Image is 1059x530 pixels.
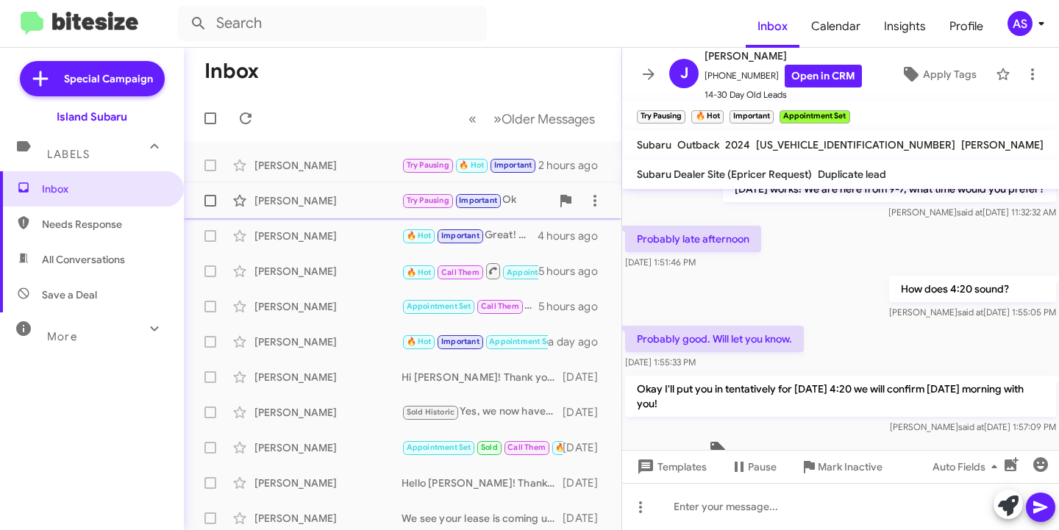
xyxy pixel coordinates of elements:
div: a day ago [548,334,610,349]
div: [PERSON_NAME] [254,264,402,279]
span: said at [958,307,983,318]
span: Older Messages [502,111,595,127]
div: Hello [PERSON_NAME]! Thankyou for getting back to me. I am so sorry to hear that you had a less t... [402,476,563,490]
button: Previous [460,104,485,134]
p: [DATE] works! We are here from 9-7, what time would you prefer? [723,176,1056,202]
span: Subaru [637,138,671,151]
button: Next [485,104,604,134]
a: Open in CRM [785,65,862,87]
span: Outback [677,138,719,151]
div: [PERSON_NAME] [254,334,402,349]
a: Calendar [799,5,872,48]
button: Auto Fields [921,454,1015,480]
div: Great! We look forward to seeing you then. Have a great weekend! [402,227,538,244]
span: 🔥 Hot [459,160,484,170]
span: Important [494,160,532,170]
span: [PHONE_NUMBER] [705,65,862,87]
p: Probably late afternoon [625,226,761,252]
a: Special Campaign [20,61,165,96]
div: [PERSON_NAME] [254,229,402,243]
div: [PERSON_NAME] [254,299,402,314]
div: Okay I'll put you in tentatively for [DATE] 4:20 we will confirm [DATE] morning with you! [402,157,538,173]
span: Appointment Set [407,301,471,311]
div: 4 hours ago [538,229,610,243]
div: 5 hours ago [538,264,610,279]
span: Try Pausing [407,196,449,205]
span: [PERSON_NAME] [DATE] 1:57:09 PM [890,421,1056,432]
span: Special Campaign [64,71,153,86]
span: Tagged as 'Appointment Set' on [DATE] 3:05:36 PM [703,440,979,462]
span: [PERSON_NAME] [DATE] 1:55:05 PM [889,307,1056,318]
span: Auto Fields [933,454,1003,480]
div: [DATE] [563,440,610,455]
span: 🔥 Hot [407,337,432,346]
button: Mark Inactive [788,454,894,480]
div: [PERSON_NAME] [254,158,402,173]
small: 🔥 Hot [691,110,723,123]
span: [US_VEHICLE_IDENTIFICATION_NUMBER] [756,138,955,151]
span: 2024 [725,138,750,151]
input: Search [178,6,487,41]
a: Inbox [746,5,799,48]
span: Sold [481,443,498,452]
div: 5 hours ago [538,299,610,314]
div: That's great to hear! Are you available to stop by this weekend to finalize your deal? [402,262,538,280]
span: » [493,110,502,128]
span: Apply Tags [923,61,977,87]
span: [DATE] 1:51:46 PM [625,257,696,268]
div: [DATE] [563,476,610,490]
span: Insights [872,5,938,48]
div: Yes! [402,333,548,350]
div: [PERSON_NAME] [254,476,402,490]
nav: Page navigation example [460,104,604,134]
span: 14-30 Day Old Leads [705,87,862,102]
span: 🔥 Hot [407,231,432,240]
p: How does 4:20 sound? [889,276,1056,302]
span: said at [957,207,983,218]
a: Profile [938,5,995,48]
p: Probably good. Will let you know. [625,326,804,352]
div: [PERSON_NAME] [254,405,402,420]
span: Needs Response [42,217,167,232]
span: Call Them [507,443,546,452]
p: Okay I'll put you in tentatively for [DATE] 4:20 we will confirm [DATE] morning with you! [625,376,1056,417]
span: Subaru Dealer Site (Epricer Request) [637,168,812,181]
span: Appointment Set [489,337,554,346]
span: Important [459,196,497,205]
span: Sold Historic [407,407,455,417]
div: [DATE] [563,370,610,384]
span: Appointment Set [407,443,471,452]
h1: Inbox [204,60,259,83]
span: Important [441,337,479,346]
span: Labels [47,148,90,161]
span: Inbox [42,182,167,196]
span: Pause [748,454,777,480]
span: J [680,62,688,85]
span: Important [441,231,479,240]
span: 🔥 Hot [555,443,580,452]
small: Appointment Set [780,110,849,123]
div: AS [1008,11,1033,36]
span: Call Them [441,268,479,277]
span: [PERSON_NAME] [DATE] 11:32:32 AM [888,207,1056,218]
button: Apply Tags [888,61,988,87]
span: « [468,110,477,128]
div: [PERSON_NAME] [254,370,402,384]
div: Thanks! A little embarrassing because I thought this was the number lol. Enjoy the day and I will [402,439,563,456]
div: Island Subaru [57,110,127,124]
span: said at [958,421,984,432]
div: [DATE] [563,511,610,526]
div: 2 hours ago [538,158,610,173]
div: [PERSON_NAME] [254,511,402,526]
span: Duplicate lead [818,168,886,181]
div: We see your lease is coming up soon, when are you available to come in to go over your options? [402,511,563,526]
span: Templates [634,454,707,480]
div: [PERSON_NAME], thank you for getting back to me! I completely understand, we are here for you whe... [402,298,538,315]
span: Mark Inactive [818,454,883,480]
div: Ok [402,192,551,209]
small: Important [730,110,774,123]
span: [PERSON_NAME] [961,138,1044,151]
small: Try Pausing [637,110,685,123]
